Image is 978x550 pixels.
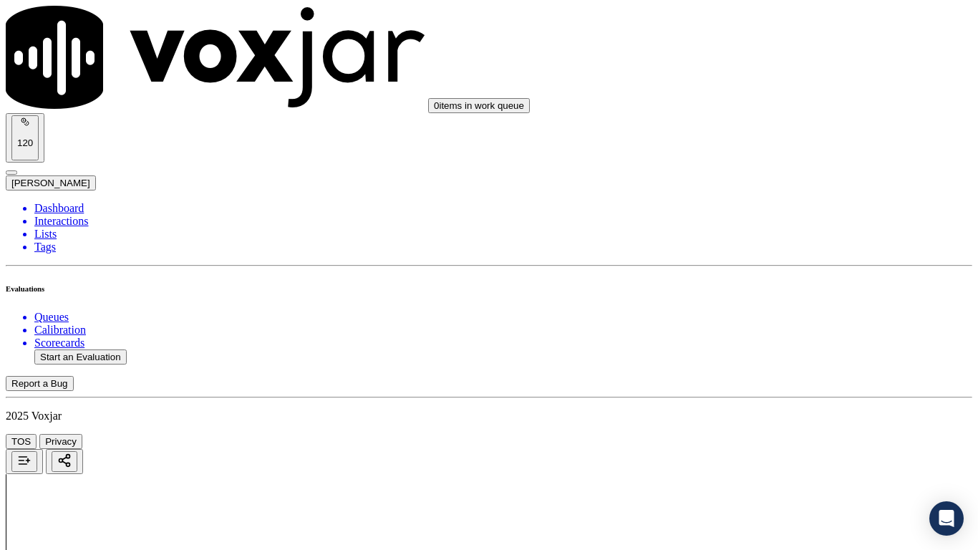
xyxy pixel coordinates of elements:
button: 0items in work queue [428,98,530,113]
button: TOS [6,434,37,449]
a: Tags [34,241,972,254]
a: Calibration [34,324,972,337]
span: [PERSON_NAME] [11,178,90,188]
button: [PERSON_NAME] [6,175,96,190]
p: 2025 Voxjar [6,410,972,423]
a: Dashboard [34,202,972,215]
button: 120 [6,113,44,163]
button: Report a Bug [6,376,74,391]
a: Scorecards [34,337,972,349]
button: Privacy [39,434,82,449]
p: 120 [17,137,33,148]
img: voxjar logo [6,6,425,109]
a: Lists [34,228,972,241]
a: Queues [34,311,972,324]
button: Start an Evaluation [34,349,127,365]
div: Open Intercom Messenger [929,501,964,536]
a: Interactions [34,215,972,228]
button: 120 [11,115,39,160]
h6: Evaluations [6,284,972,293]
